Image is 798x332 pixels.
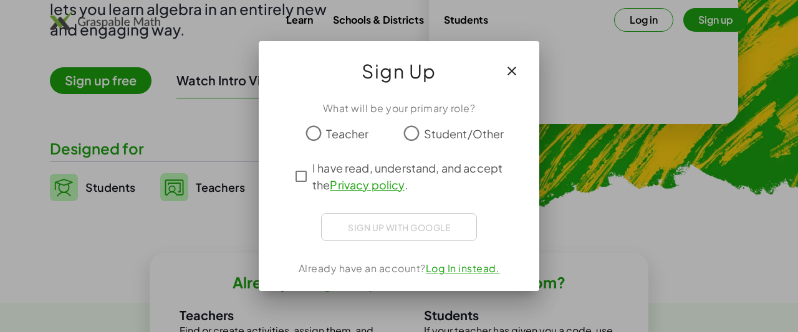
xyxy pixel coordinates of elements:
[330,178,404,192] a: Privacy policy
[426,262,500,275] a: Log In instead.
[424,125,504,142] span: Student/Other
[274,261,524,276] div: Already have an account?
[362,56,436,86] span: Sign Up
[274,101,524,116] div: What will be your primary role?
[326,125,368,142] span: Teacher
[312,159,508,193] span: I have read, understand, and accept the .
